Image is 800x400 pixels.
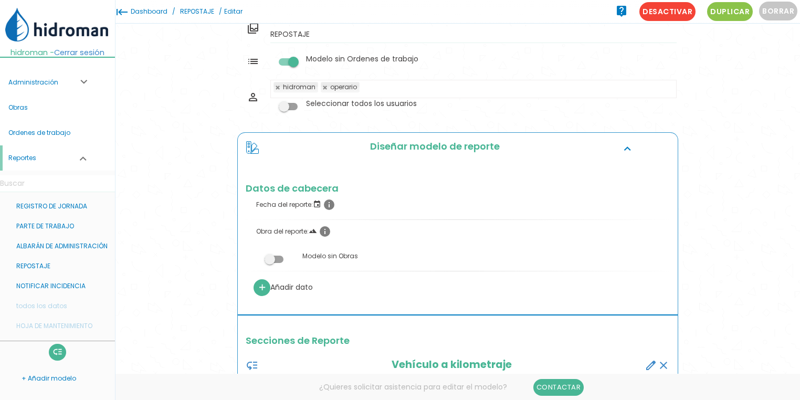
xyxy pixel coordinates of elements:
[5,8,110,44] img: itcons-logo
[77,145,90,171] i: expand_more
[645,359,657,372] i: create
[247,22,259,35] i: all_inbox
[313,200,321,208] i: event
[257,279,267,296] i: add
[611,1,632,22] a: live_help
[246,246,670,266] label: Modelo sin Obras
[247,55,259,68] i: list
[657,355,670,375] a: clear
[306,98,417,109] label: Seleccionar todos los usuarios
[247,91,259,103] i: person
[246,359,258,372] i: low_priority
[246,220,670,244] label: Obra del reporte:
[283,83,315,90] div: hidroman
[246,355,258,375] a: low_priority
[645,355,657,375] a: create
[115,374,787,400] div: ¿Quieres solicitar asistencia para editar el modelo?
[306,54,418,64] label: Modelo sin Ordenes de trabajo
[309,227,317,235] i: landscape
[238,183,678,194] h2: Datos de cabecera
[707,2,753,21] span: Duplicar
[657,359,670,372] i: clear
[54,47,104,58] a: Cerrar sesión
[639,2,696,21] span: Desactivar
[619,141,636,155] i: expand_more
[254,279,270,296] a: add
[759,2,797,20] button: Borrar
[77,70,90,95] i: expand_more
[49,344,66,361] a: low_priority
[319,225,331,238] i: info
[246,279,458,296] div: Añadir dato
[330,83,357,90] div: operario
[323,198,335,211] i: info
[52,344,62,361] i: low_priority
[5,366,110,391] a: + Añadir modelo
[533,379,584,396] a: Contactar
[615,1,628,22] i: live_help
[246,335,670,346] h2: Secciones de Reporte
[246,193,670,217] label: Fecha del reporte:
[115,1,128,24] i: keyboard_tab
[224,7,243,16] span: Editar
[246,355,670,376] header: Vehículo a kilometraje
[259,141,612,155] h2: Diseñar modelo de reporte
